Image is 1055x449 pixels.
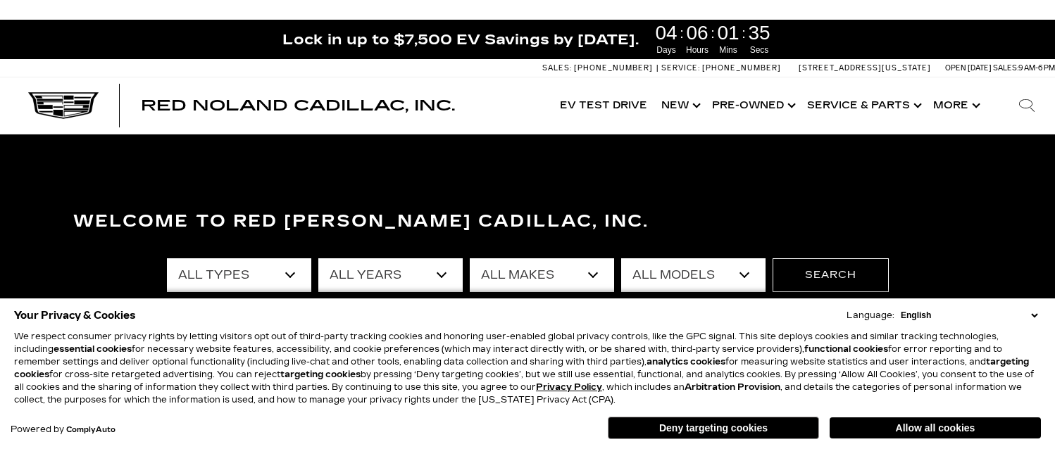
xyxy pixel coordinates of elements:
img: Cadillac Dark Logo with Cadillac White Text [28,92,99,119]
button: More [926,77,985,134]
select: Filter by type [167,258,311,292]
span: 06 [684,23,711,43]
strong: functional cookies [804,344,888,354]
a: Red Noland Cadillac, Inc. [141,99,455,113]
strong: targeting cookies [280,369,361,379]
a: Service: [PHONE_NUMBER] [656,64,785,72]
a: Pre-Owned [705,77,800,134]
strong: essential cookies [54,344,132,354]
button: Search [773,258,889,292]
span: Open [DATE] [945,63,992,72]
a: Close [1031,27,1048,44]
a: Privacy Policy [536,382,602,392]
span: Days [653,44,680,56]
span: Sales: [542,63,572,72]
strong: analytics cookies [647,357,725,367]
button: Deny targeting cookies [608,417,819,439]
span: Lock in up to $7,500 EV Savings by [DATE]. [282,30,639,49]
span: 01 [715,23,742,43]
span: [PHONE_NUMBER] [702,63,781,72]
span: : [680,23,684,44]
a: EV Test Drive [553,77,654,134]
a: [STREET_ADDRESS][US_STATE] [799,63,931,72]
span: 9 AM-6 PM [1018,63,1055,72]
span: Secs [746,44,773,56]
p: We respect consumer privacy rights by letting visitors opt out of third-party tracking cookies an... [14,330,1041,406]
select: Filter by model [621,258,766,292]
button: Allow all cookies [830,417,1041,438]
span: Sales: [993,63,1018,72]
select: Language Select [897,309,1041,322]
div: Powered by [11,425,116,434]
span: [PHONE_NUMBER] [574,63,653,72]
span: 04 [653,23,680,43]
span: Mins [715,44,742,56]
span: 35 [746,23,773,43]
span: : [711,23,715,44]
a: ComplyAuto [66,426,116,434]
span: Service: [661,63,700,72]
a: New [654,77,705,134]
span: Your Privacy & Cookies [14,305,136,325]
h3: Welcome to Red [PERSON_NAME] Cadillac, Inc. [73,208,982,236]
a: Service & Parts [800,77,926,134]
span: : [742,23,746,44]
strong: Arbitration Provision [685,382,780,392]
div: Language: [847,311,894,320]
a: Sales: [PHONE_NUMBER] [542,64,656,72]
span: Hours [684,44,711,56]
select: Filter by year [318,258,463,292]
select: Filter by make [470,258,614,292]
span: Red Noland Cadillac, Inc. [141,97,455,114]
